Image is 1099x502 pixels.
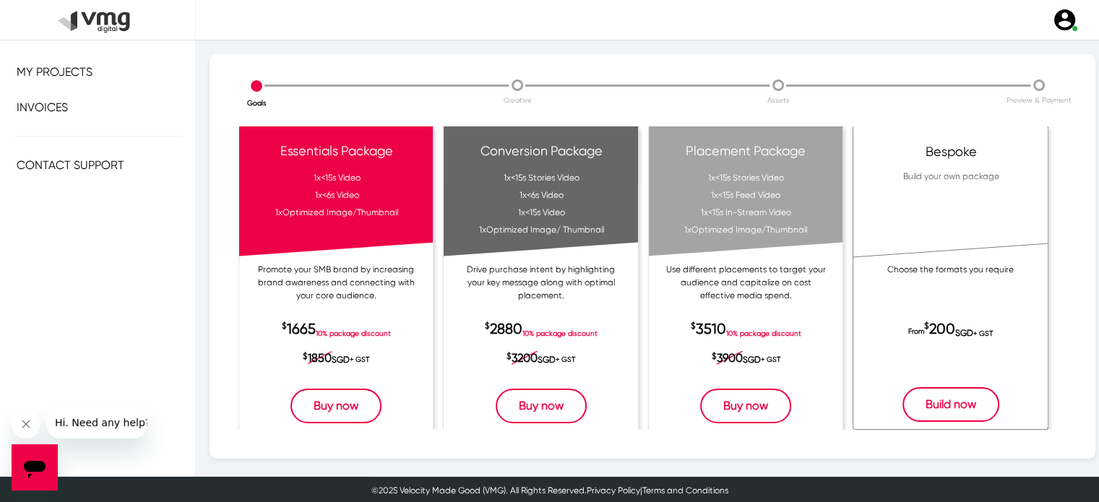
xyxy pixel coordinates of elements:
[743,355,780,363] span: + GST
[303,351,308,361] span: $
[858,142,1043,161] p: Bespoke
[648,95,908,105] p: Assets
[538,355,556,365] span: SGD
[460,263,623,313] p: Drive purchase intent by highlighting your key message along with optimal placement.
[448,204,634,221] li: 1x <15s Video
[444,313,637,335] h5: 2880
[316,329,391,337] span: 10% package discount
[12,444,58,490] iframe: Button to launch messaging window
[239,313,433,335] h5: 1665
[908,327,924,335] span: From
[254,263,418,313] p: Promote your SMB brand by increasing brand awareness and connecting with your core audience.
[496,389,587,423] button: Buy now
[664,263,827,313] p: Use different placements to target your audience and capitalize on cost effective media spend.
[243,169,430,186] li: 1x <15s Video
[17,100,68,114] span: Invoices
[712,351,717,361] span: $
[902,387,999,422] button: Build now
[448,221,634,238] li: 1x Optimized Image/ Thumbnail
[858,170,1043,183] p: Build your own package
[653,169,840,186] li: 1x <15s Stories Video
[522,329,598,337] span: 10% package discount
[653,186,840,204] li: 1x <15s Feed Video
[290,389,382,423] button: Buy now
[507,351,512,361] span: $
[46,407,147,438] iframe: Message from company
[485,321,490,331] span: $
[9,10,104,22] span: Hi. Need any help?
[700,389,791,423] button: Buy now
[717,351,743,365] span: 3900
[955,329,993,337] span: + GST
[653,204,840,221] li: 1x <15s In-Stream Video
[387,95,647,105] p: Creative
[726,329,801,337] span: 10% package discount
[17,158,124,172] span: Contact Support
[691,321,696,331] span: $
[332,355,350,365] span: SGD
[282,321,287,331] span: $
[448,141,634,160] p: Conversion Package
[12,410,40,438] iframe: Close message
[243,204,430,221] li: 1x Optimized Image/Thumbnail
[1052,7,1077,33] img: user
[924,321,929,331] span: $
[1043,7,1085,33] a: user
[587,485,640,495] a: Privacy Policy
[243,141,430,160] p: Essentials Package
[332,355,369,363] span: + GST
[653,141,840,160] p: Placement Package
[512,351,538,365] span: 3200
[869,263,1033,313] p: Choose the formats you require
[642,485,728,495] a: Terms and Conditions
[649,313,842,335] h5: 3510
[538,355,575,363] span: + GST
[243,186,430,204] li: 1x <6s Video
[448,169,634,186] li: 1x <15s Stories Video
[653,221,840,238] li: 1x Optimized Image/Thumbnail
[955,328,973,338] span: SGD
[17,65,92,79] span: My Projects
[448,186,634,204] li: 1x <6s Video
[308,351,332,365] span: 1850
[126,98,387,108] p: Goals
[743,355,761,365] span: SGD
[853,313,1047,364] h5: 200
